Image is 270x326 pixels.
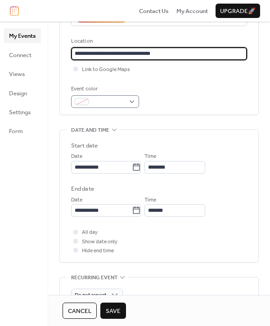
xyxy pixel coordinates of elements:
[71,152,82,161] span: Date
[176,7,208,16] span: My Account
[71,37,245,46] div: Location
[144,152,156,161] span: Time
[71,141,98,150] div: Start date
[9,70,25,79] span: Views
[71,85,137,94] div: Event color
[9,51,31,60] span: Connect
[106,307,121,316] span: Save
[82,237,117,246] span: Show date only
[82,65,130,74] span: Link to Google Maps
[9,127,23,136] span: Form
[4,86,41,100] a: Design
[100,303,126,319] button: Save
[71,273,117,282] span: Recurring event
[10,6,19,16] img: logo
[71,196,82,205] span: Date
[75,290,107,300] span: Do not repeat
[139,6,169,15] a: Contact Us
[176,6,208,15] a: My Account
[4,48,41,62] a: Connect
[63,303,97,319] button: Cancel
[71,126,109,135] span: Date and time
[216,4,260,18] button: Upgrade🚀
[82,246,114,255] span: Hide end time
[220,7,256,16] span: Upgrade 🚀
[9,89,27,98] span: Design
[4,105,41,119] a: Settings
[82,228,98,237] span: All day
[9,31,36,40] span: My Events
[139,7,169,16] span: Contact Us
[4,67,41,81] a: Views
[4,28,41,43] a: My Events
[71,184,94,193] div: End date
[68,307,91,316] span: Cancel
[4,124,41,138] a: Form
[9,108,31,117] span: Settings
[144,196,156,205] span: Time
